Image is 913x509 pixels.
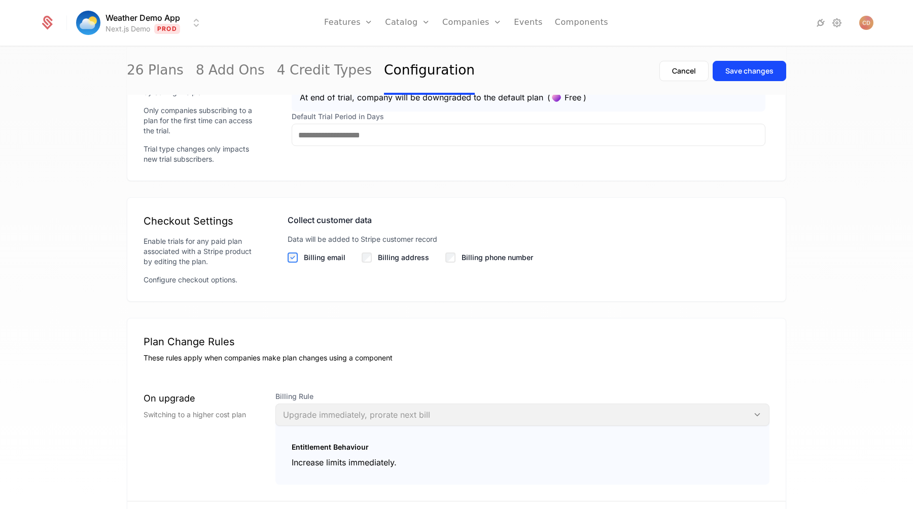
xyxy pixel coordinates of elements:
[831,17,843,29] a: Settings
[288,214,769,226] div: Collect customer data
[144,335,769,349] div: Plan Change Rules
[725,66,774,76] div: Save changes
[659,61,709,81] button: Cancel
[304,252,345,263] label: Billing email
[275,391,769,402] span: Billing Rule
[144,353,769,363] div: These rules apply when companies make plan changes using a component
[462,252,533,263] label: Billing phone number
[859,16,873,30] button: Open user button
[106,24,150,34] div: Next.js Demo
[76,11,100,35] img: Weather Demo App
[106,12,180,24] span: Weather Demo App
[292,112,765,122] label: Default Trial Period in Days
[384,47,475,95] a: Configuration
[277,47,372,95] a: 4 Credit Types
[300,91,543,103] span: At end of trial, company will be downgraded to the default plan
[144,236,255,267] div: Enable trials for any paid plan associated with a Stripe product by editing the plan.
[196,47,265,95] a: 8 Add Ons
[144,391,259,406] div: On upgrade
[292,442,753,452] div: Entitlement Behaviour
[154,24,180,34] span: Prod
[127,47,184,95] a: 26 Plans
[144,410,259,420] div: Switching to a higher cost plan
[79,12,202,34] button: Select environment
[144,105,255,136] div: Only companies subscribing to a plan for the first time can access the trial.
[144,214,255,228] div: Checkout Settings
[565,93,581,101] div: Free
[288,234,769,244] div: Data will be added to Stripe customer record
[378,252,429,263] label: Billing address
[144,275,255,285] div: Configure checkout options.
[859,16,873,30] img: Cole Demo
[144,144,255,164] div: Trial type changes only impacts new trial subscribers.
[672,66,696,76] div: Cancel
[713,61,786,81] button: Save changes
[815,17,827,29] a: Integrations
[292,456,753,468] div: Increase limits immediately.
